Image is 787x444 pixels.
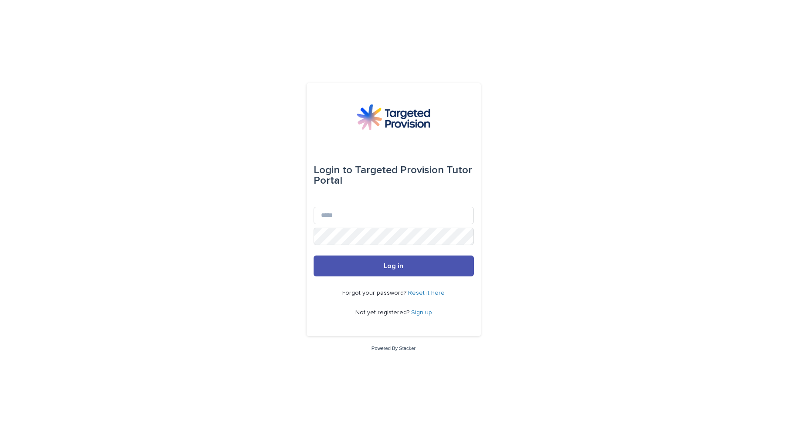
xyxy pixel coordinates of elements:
img: M5nRWzHhSzIhMunXDL62 [357,104,430,130]
span: Log in [384,262,403,269]
div: Targeted Provision Tutor Portal [314,158,474,193]
a: Powered By Stacker [372,346,415,351]
a: Reset it here [408,290,445,296]
a: Sign up [411,309,432,316]
span: Not yet registered? [355,309,411,316]
span: Forgot your password? [342,290,408,296]
span: Login to [314,165,352,175]
button: Log in [314,256,474,276]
